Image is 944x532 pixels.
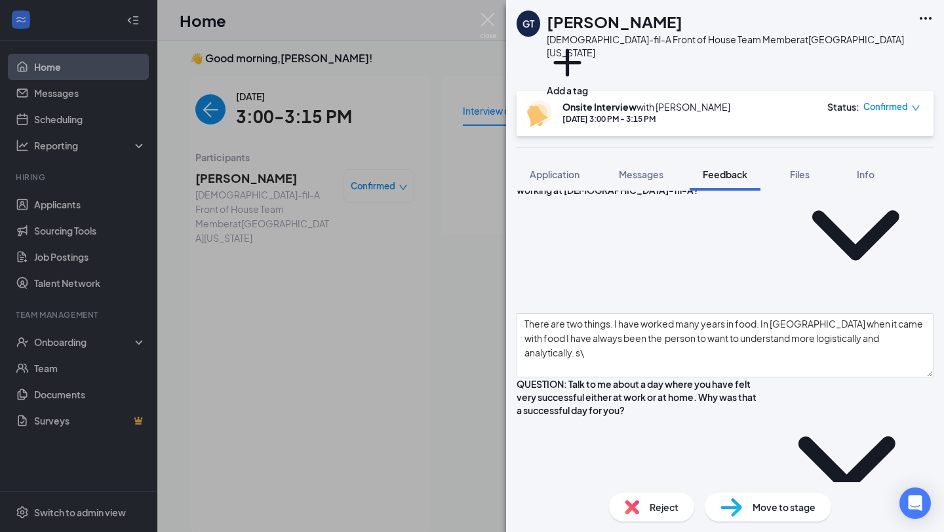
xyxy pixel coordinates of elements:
b: Onsite Interview [562,101,637,113]
div: GT [522,17,534,30]
span: Info [857,168,875,180]
font: Messages [619,168,663,180]
font: Confirmed [863,102,908,112]
span: Reject [650,500,678,514]
font: [DEMOGRAPHIC_DATA]-fil-A Front of House Team Member [547,33,800,45]
svg: Ellipses [918,10,934,26]
div: Open Intercom Messenger [899,487,931,519]
textarea: There are two things. I have worked many years in food. In [GEOGRAPHIC_DATA] when it came with fo... [517,313,934,377]
div: with [PERSON_NAME] [562,100,730,113]
font: at [800,33,808,45]
span: Move to stage [753,500,816,514]
div: Status : [827,100,859,113]
div: QUESTION: Can you walk me through your background and what led you to apply for this role? Why ar... [517,157,777,313]
span: down [911,104,920,113]
svg: ChevronDown [777,157,934,313]
button: PlusAdd a tag [547,42,588,98]
span: Files [790,168,810,180]
font: [PERSON_NAME] [547,12,682,31]
span: Application [530,168,580,180]
span: Feedback [703,168,747,180]
font: [DATE] 3:00 PM - 3:15 PM [562,114,656,124]
svg: Plus [547,42,588,83]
